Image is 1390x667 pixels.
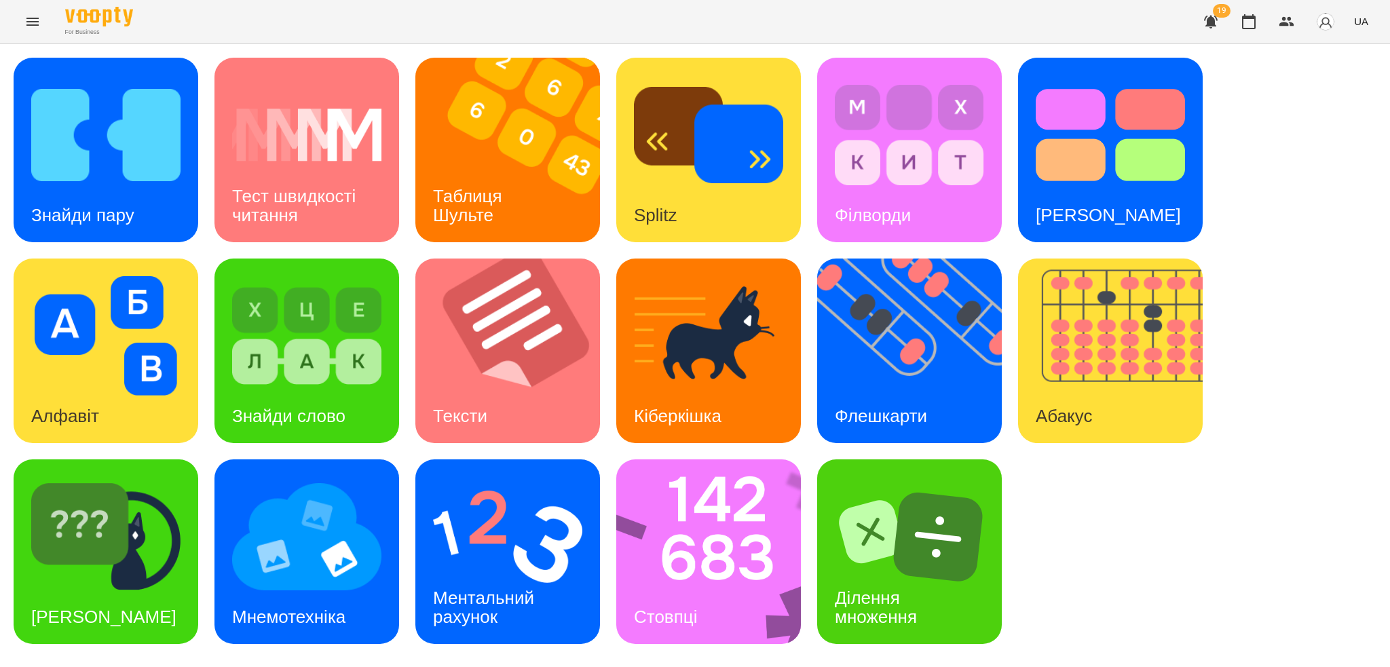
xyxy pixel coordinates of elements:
a: Ділення множенняДілення множення [817,459,1002,644]
img: Абакус [1018,259,1220,443]
img: Voopty Logo [65,7,133,26]
h3: Філворди [835,205,911,225]
img: Філворди [835,75,984,195]
img: Таблиця Шульте [415,58,617,242]
a: Тест швидкості читанняТест швидкості читання [214,58,399,242]
h3: Splitz [634,205,677,225]
h3: Алфавіт [31,406,99,426]
a: Знайди словоЗнайди слово [214,259,399,443]
img: Знайди слово [232,276,381,396]
h3: Абакус [1036,406,1092,426]
img: Тест Струпа [1036,75,1185,195]
h3: Знайди слово [232,406,345,426]
a: АбакусАбакус [1018,259,1203,443]
span: 19 [1213,4,1231,18]
span: For Business [65,28,133,37]
img: Алфавіт [31,276,181,396]
a: КіберкішкаКіберкішка [616,259,801,443]
a: Ментальний рахунокМентальний рахунок [415,459,600,644]
a: Знайди паруЗнайди пару [14,58,198,242]
img: avatar_s.png [1316,12,1335,31]
a: СтовпціСтовпці [616,459,801,644]
a: АлфавітАлфавіт [14,259,198,443]
button: Menu [16,5,49,38]
button: UA [1349,9,1374,34]
h3: [PERSON_NAME] [31,607,176,627]
a: ФлешкартиФлешкарти [817,259,1002,443]
a: Знайди Кіберкішку[PERSON_NAME] [14,459,198,644]
h3: Мнемотехніка [232,607,345,627]
span: UA [1354,14,1368,28]
img: Флешкарти [817,259,1019,443]
h3: [PERSON_NAME] [1036,205,1181,225]
a: ТекстиТексти [415,259,600,443]
h3: Тексти [433,406,487,426]
a: SplitzSplitz [616,58,801,242]
img: Кіберкішка [634,276,783,396]
h3: Знайди пару [31,205,134,225]
h3: Ділення множення [835,588,917,626]
a: МнемотехнікаМнемотехніка [214,459,399,644]
img: Мнемотехніка [232,477,381,596]
h3: Стовпці [634,607,697,627]
img: Знайди Кіберкішку [31,477,181,596]
img: Splitz [634,75,783,195]
img: Знайди пару [31,75,181,195]
h3: Таблиця Шульте [433,186,507,225]
a: Тест Струпа[PERSON_NAME] [1018,58,1203,242]
a: Таблиця ШультеТаблиця Шульте [415,58,600,242]
h3: Кіберкішка [634,406,721,426]
h3: Ментальний рахунок [433,588,539,626]
img: Ділення множення [835,477,984,596]
h3: Тест швидкості читання [232,186,360,225]
img: Стовпці [616,459,819,644]
img: Тексти [415,259,617,443]
h3: Флешкарти [835,406,927,426]
img: Тест швидкості читання [232,75,381,195]
img: Ментальний рахунок [433,477,582,596]
a: ФілвордиФілворди [817,58,1002,242]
